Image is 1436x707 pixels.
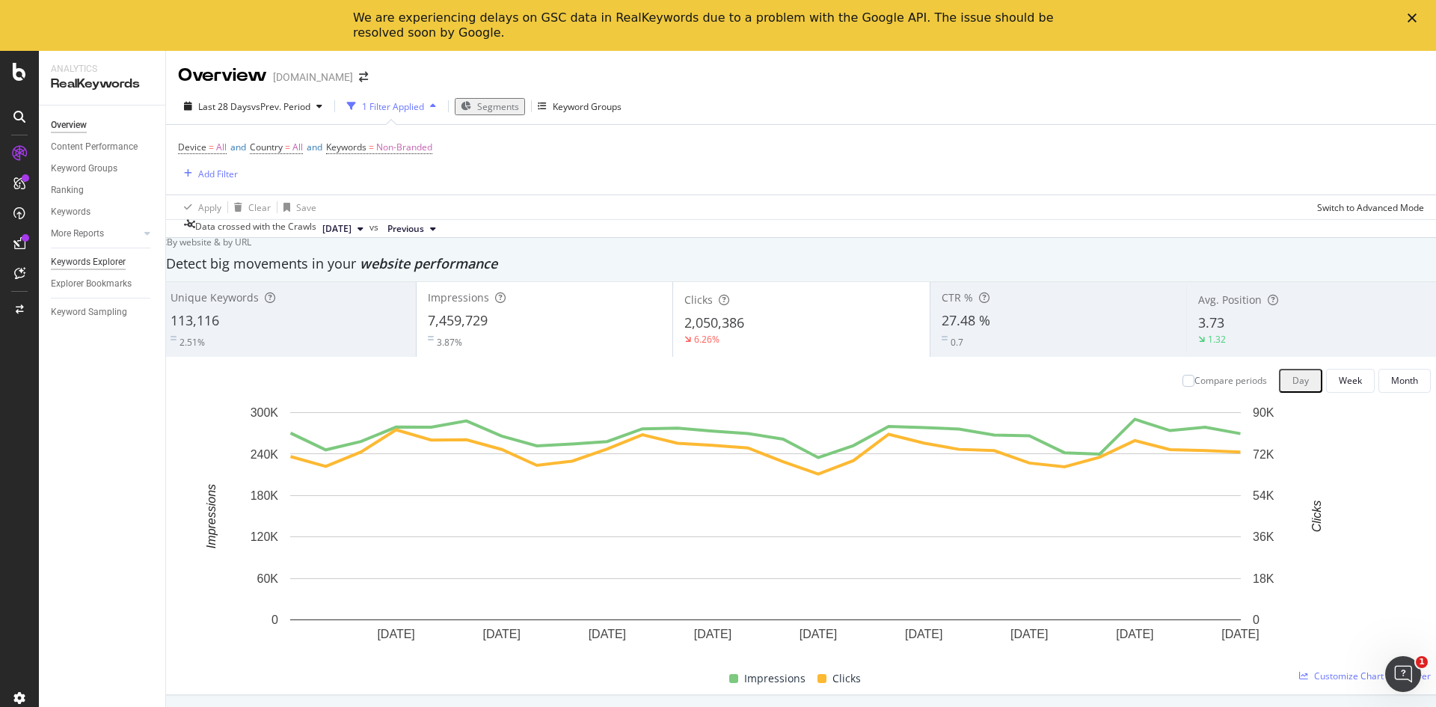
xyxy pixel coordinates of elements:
text: [DATE] [1221,628,1259,640]
div: More Reports [51,226,104,242]
div: Overview [178,63,267,88]
div: Add Filter [198,168,238,180]
div: arrow-right-arrow-left [359,72,368,82]
svg: A chart. [171,405,1360,664]
div: [DOMAIN_NAME] [273,70,353,85]
button: [DATE] [316,220,369,238]
div: RealKeywords [51,76,153,93]
button: Segments [455,98,525,115]
span: Device [178,141,206,153]
div: 2.51% [179,336,205,349]
div: Keyword Groups [553,100,622,113]
text: 54K [1253,489,1274,502]
a: Keyword Sampling [51,304,155,320]
span: and [307,141,322,153]
div: 1 Filter Applied [362,100,424,113]
span: Last 28 Days [198,100,251,113]
div: Keywords Explorer [51,254,126,270]
span: By website & by URL [167,236,251,248]
div: Week [1339,374,1362,387]
div: Save [296,201,316,214]
button: Month [1378,369,1431,393]
text: 90K [1253,406,1274,419]
a: Overview [51,117,155,133]
a: Content Performance [51,139,155,155]
button: Apply [178,195,221,219]
span: 7,459,729 [428,311,488,329]
div: Ranking [51,183,84,198]
text: [DATE] [589,628,626,640]
div: Fermer [1408,13,1423,22]
div: Keyword Sampling [51,304,127,320]
span: Segments [477,100,519,113]
button: Save [277,195,316,219]
img: Equal [942,336,948,340]
span: Country [250,141,283,153]
div: Data crossed with the Crawls [195,220,316,238]
span: Avg. Position [1198,293,1262,307]
a: Explorer Bookmarks [51,276,155,292]
img: Equal [428,336,434,340]
text: [DATE] [905,628,942,640]
span: vs [369,221,381,234]
text: Impressions [205,484,218,548]
img: Equal [171,336,177,340]
span: vs Prev. Period [251,100,310,113]
a: Keywords [51,204,155,220]
button: Week [1326,369,1375,393]
a: Customize Chart in Explorer [1299,670,1431,682]
div: 0.7 [951,336,963,349]
span: Previous [387,222,424,236]
button: Keyword Groups [538,94,622,118]
div: 1.32 [1208,333,1226,346]
text: [DATE] [694,628,731,640]
text: [DATE] [1010,628,1048,640]
button: Last 28 DaysvsPrev. Period [178,94,328,118]
a: Ranking [51,183,155,198]
text: 18K [1253,572,1274,585]
span: CTR % [942,290,973,304]
text: 240K [251,447,279,460]
button: Switch to Advanced Mode [1311,195,1424,219]
a: More Reports [51,226,140,242]
text: 72K [1253,447,1274,460]
span: 3.73 [1198,313,1224,331]
text: 180K [251,489,279,502]
div: 6.26% [694,333,719,346]
a: Keyword Groups [51,161,155,177]
button: Previous [381,220,442,238]
div: Switch to Advanced Mode [1317,201,1424,214]
div: 3.87% [437,336,462,349]
div: Analytics [51,63,153,76]
div: Compare periods [1194,374,1267,387]
span: = [209,141,214,153]
text: [DATE] [377,628,414,640]
div: Month [1391,374,1418,387]
text: [DATE] [483,628,521,640]
text: [DATE] [1116,628,1153,640]
text: 120K [251,530,279,543]
button: Clear [228,195,271,219]
span: 1 [1416,656,1428,668]
span: Clicks [684,293,713,307]
div: Keyword Groups [51,161,117,177]
a: Keywords Explorer [51,254,155,270]
div: Apply [198,201,221,214]
span: 2,050,386 [684,313,744,331]
span: Impressions [744,670,806,688]
span: Customize Chart in Explorer [1314,670,1431,682]
button: Add Filter [178,165,238,183]
text: Clicks [1310,501,1323,533]
text: 300K [251,406,279,419]
span: Keywords [326,141,366,153]
span: All [292,137,303,158]
span: Clicks [832,670,861,688]
span: = [369,141,374,153]
div: Detect big movements in your [166,254,1436,274]
span: All [216,137,227,158]
span: 2025 Sep. 26th [322,222,352,236]
span: Non-Branded [376,137,432,158]
iframe: Intercom live chat [1385,656,1421,692]
div: Explorer Bookmarks [51,276,132,292]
